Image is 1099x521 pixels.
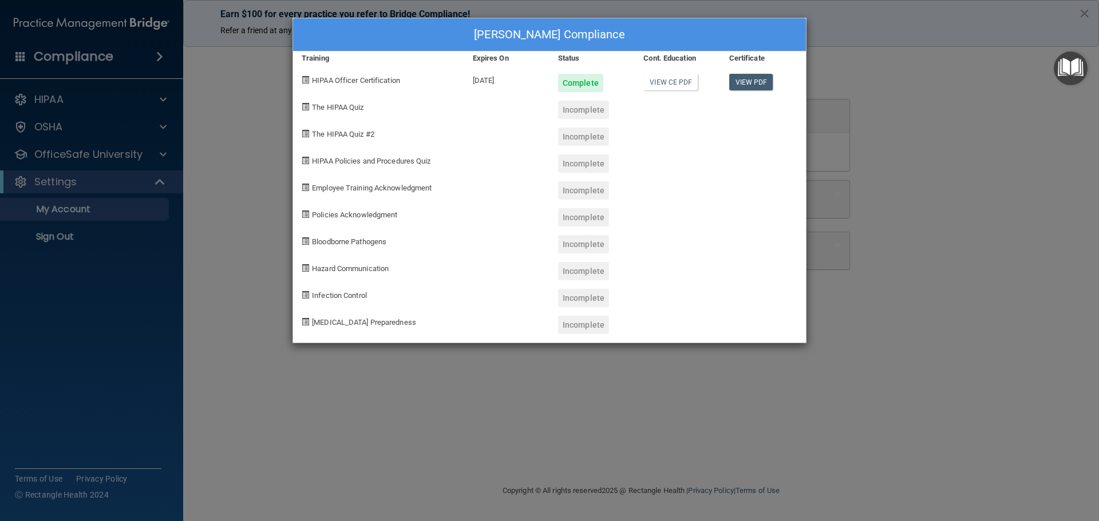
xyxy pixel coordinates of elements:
[312,237,386,246] span: Bloodborne Pathogens
[312,291,367,300] span: Infection Control
[558,154,609,173] div: Incomplete
[558,235,609,253] div: Incomplete
[312,318,416,327] span: [MEDICAL_DATA] Preparedness
[312,210,397,219] span: Policies Acknowledgment
[558,74,603,92] div: Complete
[312,264,389,273] span: Hazard Communication
[549,51,635,65] div: Status
[635,51,720,65] div: Cont. Education
[558,316,609,334] div: Incomplete
[312,103,363,112] span: The HIPAA Quiz
[464,51,549,65] div: Expires On
[464,65,549,92] div: [DATE]
[558,101,609,119] div: Incomplete
[558,289,609,307] div: Incomplete
[558,208,609,226] div: Incomplete
[312,184,432,192] span: Employee Training Acknowledgment
[1054,51,1088,85] button: Open Resource Center
[312,130,374,138] span: The HIPAA Quiz #2
[312,76,400,85] span: HIPAA Officer Certification
[293,18,806,51] div: [PERSON_NAME] Compliance
[293,51,464,65] div: Training
[558,181,609,200] div: Incomplete
[643,74,698,90] a: View CE PDF
[312,157,430,165] span: HIPAA Policies and Procedures Quiz
[721,51,806,65] div: Certificate
[558,128,609,146] div: Incomplete
[558,262,609,280] div: Incomplete
[729,74,773,90] a: View PDF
